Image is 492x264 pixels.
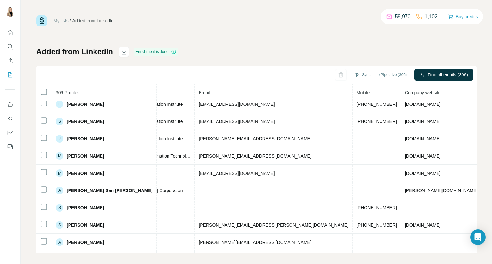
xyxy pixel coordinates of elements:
span: [PERSON_NAME][EMAIL_ADDRESS][DOMAIN_NAME] [199,240,311,245]
span: Mobile [357,90,370,95]
span: [PERSON_NAME][EMAIL_ADDRESS][DOMAIN_NAME] [199,136,311,141]
span: [DOMAIN_NAME] [405,171,441,176]
span: [EMAIL_ADDRESS][DOMAIN_NAME] [199,119,275,124]
span: Find all emails (306) [428,72,468,78]
div: Enrichment is done [134,48,178,56]
div: M [56,169,63,177]
button: Enrich CSV [5,55,15,66]
button: My lists [5,69,15,81]
span: [DOMAIN_NAME] [405,119,441,124]
h1: Added from LinkedIn [36,47,113,57]
span: [PERSON_NAME] San [PERSON_NAME] [67,187,152,194]
span: [PERSON_NAME][DOMAIN_NAME] [405,188,478,193]
div: J [56,135,63,143]
span: [DOMAIN_NAME] [405,222,441,228]
button: Dashboard [5,127,15,138]
span: [PHONE_NUMBER] [357,205,397,210]
button: Quick start [5,27,15,38]
button: Use Surfe API [5,113,15,124]
div: Open Intercom Messenger [470,229,486,245]
span: [PERSON_NAME] [67,222,104,228]
button: Buy credits [448,12,478,21]
button: Search [5,41,15,52]
span: Email [199,90,210,95]
div: S [56,118,63,125]
span: [PERSON_NAME] [67,118,104,125]
button: Use Surfe on LinkedIn [5,99,15,110]
span: 306 Profiles [56,90,79,95]
img: Avatar [5,6,15,17]
span: [DOMAIN_NAME] [405,153,441,159]
span: [DOMAIN_NAME] [405,136,441,141]
span: [PERSON_NAME] [67,205,104,211]
span: [DOMAIN_NAME] [405,102,441,107]
div: Added from LinkedIn [72,18,114,24]
span: Company website [405,90,440,95]
div: M [56,152,63,160]
span: [PHONE_NUMBER] [357,222,397,228]
span: [PERSON_NAME] [67,170,104,176]
button: Sync all to Pipedrive (306) [350,70,411,80]
span: [PERSON_NAME][EMAIL_ADDRESS][DOMAIN_NAME] [199,153,311,159]
span: [PHONE_NUMBER] [357,119,397,124]
button: Find all emails (306) [414,69,473,81]
div: S [56,221,63,229]
span: [PERSON_NAME] [67,101,104,107]
span: [PHONE_NUMBER] [357,102,397,107]
div: S [56,204,63,212]
span: [EMAIL_ADDRESS][DOMAIN_NAME] [199,102,275,107]
p: 58,970 [395,13,411,20]
img: Surfe Logo [36,15,47,26]
div: E [56,100,63,108]
li: / [70,18,71,24]
span: [PERSON_NAME] [67,153,104,159]
p: 1,102 [425,13,438,20]
button: Feedback [5,141,15,152]
span: [EMAIL_ADDRESS][DOMAIN_NAME] [199,171,275,176]
span: [PERSON_NAME][EMAIL_ADDRESS][PERSON_NAME][DOMAIN_NAME] [199,222,348,228]
span: [PERSON_NAME] [67,136,104,142]
div: A [56,187,63,194]
span: [PERSON_NAME] [67,239,104,245]
div: A [56,238,63,246]
a: My lists [53,18,69,23]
